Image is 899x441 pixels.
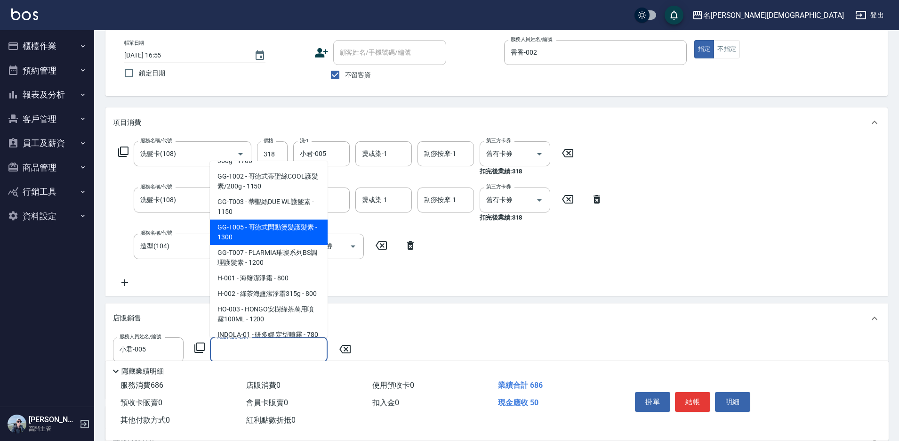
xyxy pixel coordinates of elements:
[120,398,162,407] span: 預收卡販賣 0
[264,137,273,144] label: 價格
[29,415,77,425] h5: [PERSON_NAME]
[532,193,547,208] button: Open
[120,381,163,390] span: 服務消費 686
[140,183,172,190] label: 服務名稱/代號
[694,40,714,58] button: 指定
[11,8,38,20] img: Logo
[113,118,141,128] p: 項目消費
[210,327,328,343] span: INDOLA-01 - 研多娜 定型噴霧 - 780
[210,245,328,270] span: GG-T007 - PLARMIA璀璨系列BS調理護髮素 - 1200
[372,381,414,390] span: 使用預收卡 0
[498,381,543,390] span: 業績合計 686
[140,229,172,237] label: 服務名稱/代號
[345,239,361,254] button: Open
[300,137,309,144] label: 洗-1
[8,415,26,433] img: Person
[105,107,888,138] div: 項目消費
[246,416,296,425] span: 紅利點數折抵 0
[210,270,328,286] span: H-001 - 海鹽潔淨霜 - 800
[372,398,399,407] span: 扣入金 0
[665,6,683,24] button: save
[4,131,90,155] button: 員工及薪資
[124,40,144,47] label: 帳單日期
[703,9,844,21] div: 名[PERSON_NAME][DEMOGRAPHIC_DATA]
[121,367,164,376] p: 隱藏業績明細
[714,40,740,58] button: 不指定
[486,137,511,144] label: 第三方卡券
[124,48,245,63] input: YYYY/MM/DD hh:mm
[480,166,556,176] p: 扣完後業績: 318
[4,34,90,58] button: 櫃檯作業
[4,155,90,180] button: 商品管理
[688,6,848,25] button: 名[PERSON_NAME][DEMOGRAPHIC_DATA]
[246,398,288,407] span: 會員卡販賣 0
[113,313,141,323] p: 店販銷售
[675,392,710,412] button: 結帳
[29,425,77,433] p: 高階主管
[715,392,750,412] button: 明細
[345,70,371,80] span: 不留客資
[498,398,538,407] span: 現金應收 50
[851,7,888,24] button: 登出
[120,333,161,340] label: 服務人員姓名/編號
[210,194,328,220] span: GG-T003 - 蒂聖絲DUE WL護髮素 - 1150
[210,286,328,302] span: H-002 - 綠茶海鹽潔淨霜315g - 800
[246,381,281,390] span: 店販消費 0
[4,204,90,229] button: 資料設定
[4,58,90,83] button: 預約管理
[120,416,170,425] span: 其他付款方式 0
[486,183,511,190] label: 第三方卡券
[139,68,165,78] span: 鎖定日期
[4,107,90,131] button: 客戶管理
[4,180,90,204] button: 行銷工具
[233,147,248,162] button: Open
[217,333,248,340] label: 商品代號/名稱
[480,212,556,222] p: 扣完後業績: 318
[635,392,670,412] button: 掛單
[532,147,547,162] button: Open
[4,82,90,107] button: 報表及分析
[210,302,328,327] span: HO-003 - HONGO安樹綠茶萬用噴霧100ML - 1200
[511,36,552,43] label: 服務人員姓名/編號
[249,44,271,67] button: Choose date, selected date is 2025-10-08
[210,220,328,245] span: GG-T005 - 哥德式閃動燙髮護髮素 - 1300
[140,137,172,144] label: 服務名稱/代號
[210,169,328,194] span: GG-T002 - 哥德式蒂聖絲COOL護髮素/200g - 1150
[105,303,888,334] div: 店販銷售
